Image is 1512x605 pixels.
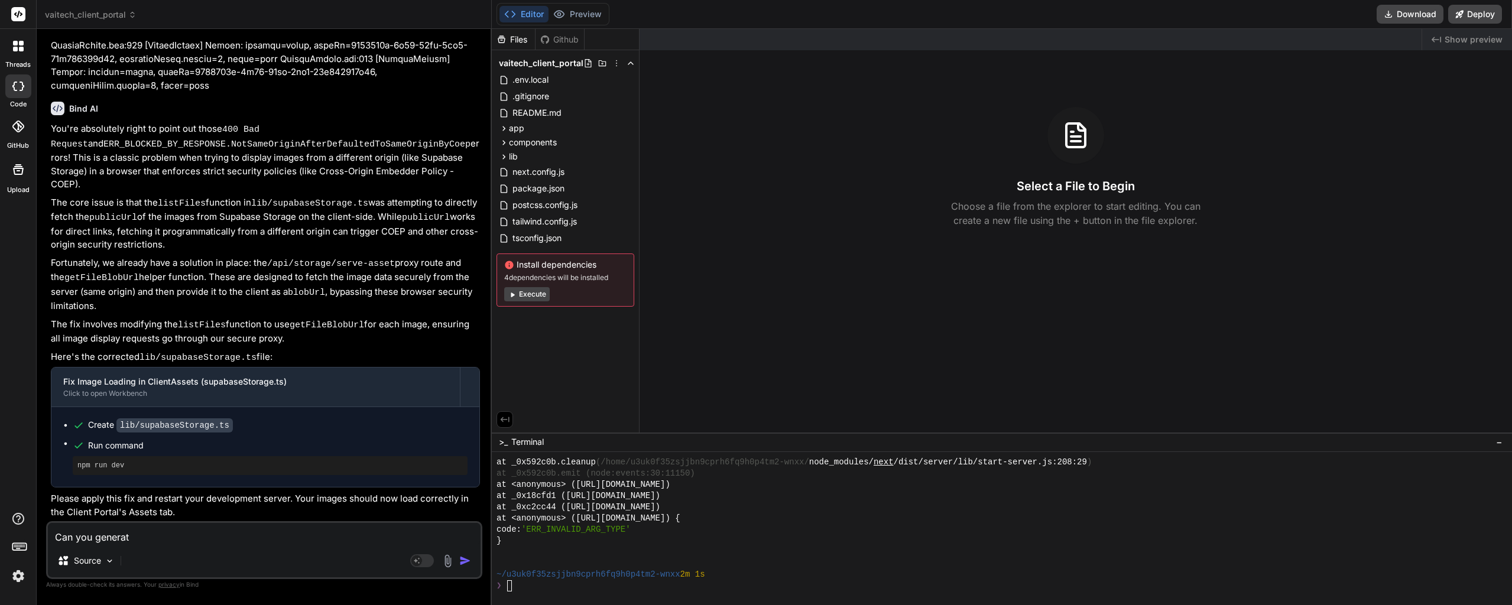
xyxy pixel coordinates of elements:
[536,34,584,45] div: Github
[74,555,101,567] p: Source
[45,9,137,21] span: vaitech_client_portal
[116,418,233,432] code: lib/supabaseStorage.ts
[943,199,1208,227] p: Choose a file from the explorer to start editing. You can create a new file using the + button in...
[497,490,660,502] span: at _0x18cfd1 ([URL][DOMAIN_NAME])
[51,318,480,346] p: The fix involves modifying the function to use for each image, ensuring all image display request...
[497,524,521,535] span: code:
[63,376,448,388] div: Fix Image Loading in ClientAssets (supabaseStorage.ts)
[499,436,508,448] span: >_
[89,213,137,223] code: publicUrl
[77,461,463,470] pre: npm run dev
[51,125,265,149] code: 400 Bad Request
[1496,436,1503,448] span: −
[596,457,809,468] span: (/home/u3uk0f35zsjjbn9cprh6fq9h0p4tm2-wnxx/
[894,457,1087,468] span: /dist/server/lib/start-server.js:208:29
[497,457,596,468] span: at _0x592c0b.cleanup
[504,287,550,301] button: Execute
[497,535,501,547] span: }
[492,34,535,45] div: Files
[8,566,28,586] img: settings
[105,556,115,566] img: Pick Models
[874,457,894,468] span: next
[402,213,450,223] code: publicUrl
[51,196,480,252] p: The core issue is that the function in was attempting to directly fetch the of the images from Su...
[521,524,631,535] span: 'ERR_INVALID_ARG_TYPE'
[1445,34,1503,45] span: Show preview
[51,367,460,406] button: Fix Image Loading in ClientAssets (supabaseStorage.ts)Click to open Workbench
[680,569,705,580] span: 2m 1s
[511,106,563,120] span: README.md
[441,554,455,568] img: attachment
[511,231,563,245] span: tsconfig.json
[1494,432,1505,451] button: −
[497,479,670,490] span: at <anonymous> ([URL][DOMAIN_NAME])
[509,151,518,162] span: lib
[511,436,544,448] span: Terminal
[7,141,29,151] label: GitHub
[63,389,448,398] div: Click to open Workbench
[51,350,480,365] p: Here's the corrected file:
[1017,178,1135,194] h3: Select a File to Begin
[549,6,606,22] button: Preview
[511,89,550,103] span: .gitignore
[48,523,481,544] textarea: Can you genera
[139,353,257,363] code: lib/supabaseStorage.ts
[51,256,480,313] p: Fortunately, we already have a solution in place: the proxy route and the helper function. These ...
[497,580,502,591] span: ❯
[497,569,680,580] span: ~/u3uk0f35zsjjbn9cprh6fq9h0p4tm2-wnxx
[497,502,660,513] span: at _0xc2cc44 ([URL][DOMAIN_NAME])
[88,419,233,431] div: Create
[64,273,139,283] code: getFileBlobUrl
[511,181,566,196] span: package.json
[51,492,480,519] p: Please apply this fix and restart your development server. Your images should now load correctly ...
[10,99,27,109] label: code
[69,103,98,115] h6: Bind AI
[51,122,480,191] p: You're absolutely right to point out those and errors! This is a classic problem when trying to d...
[267,259,395,269] code: /api/storage/serve-asset
[497,513,680,524] span: at <anonymous> ([URL][DOMAIN_NAME]) {
[158,199,206,209] code: listFiles
[288,288,325,298] code: blobUrl
[509,122,524,134] span: app
[497,468,695,479] span: at _0x592c0b.emit (node:events:30:11150)
[509,136,557,148] span: components
[290,320,364,330] code: getFileBlobUrl
[46,579,482,590] p: Always double-check its answers. Your in Bind
[7,185,30,195] label: Upload
[88,440,468,451] span: Run command
[1448,5,1502,24] button: Deploy
[178,320,226,330] code: listFiles
[251,199,368,209] code: lib/supabaseStorage.ts
[1377,5,1443,24] button: Download
[158,581,180,588] span: privacy
[499,57,583,69] span: vaitech_client_portal
[103,139,471,149] code: ERR_BLOCKED_BY_RESPONSE.NotSameOriginAfterDefaultedToSameOriginByCoep
[511,214,578,229] span: tailwind.config.js
[1087,457,1092,468] span: )
[511,73,550,87] span: .env.local
[504,259,627,271] span: Install dependencies
[511,165,566,179] span: next.config.js
[504,273,627,282] span: 4 dependencies will be installed
[499,6,549,22] button: Editor
[5,60,31,70] label: threads
[459,555,471,567] img: icon
[511,198,579,212] span: postcss.config.js
[809,457,874,468] span: node_modules/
